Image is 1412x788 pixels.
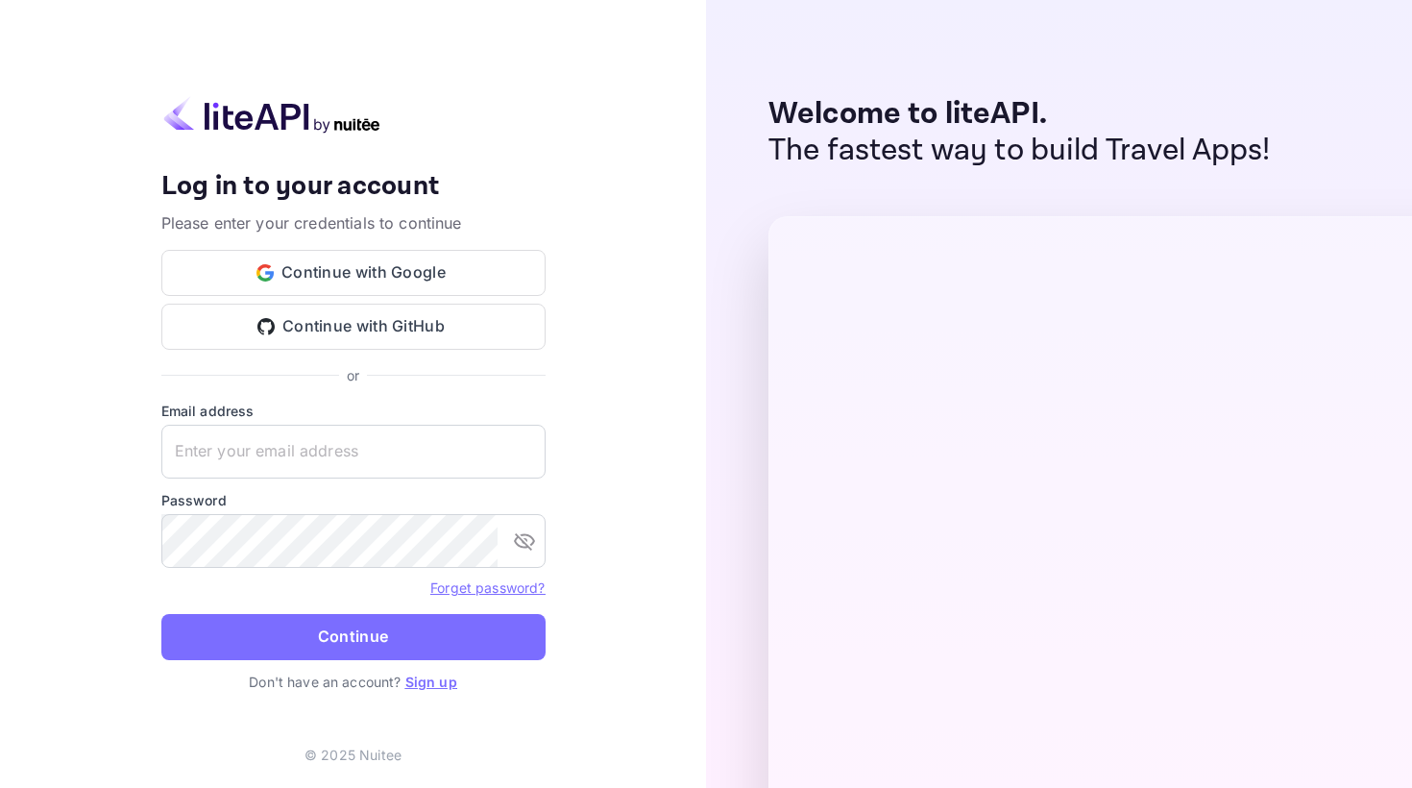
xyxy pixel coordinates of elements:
a: Sign up [405,674,457,690]
a: Forget password? [430,579,545,596]
label: Password [161,490,546,510]
p: Please enter your credentials to continue [161,211,546,234]
button: toggle password visibility [505,522,544,560]
a: Forget password? [430,578,545,597]
button: Continue with Google [161,250,546,296]
p: The fastest way to build Travel Apps! [768,133,1271,169]
img: liteapi [161,96,382,134]
p: Welcome to liteAPI. [768,96,1271,133]
p: or [347,365,359,385]
h4: Log in to your account [161,170,546,204]
p: © 2025 Nuitee [304,745,402,765]
button: Continue with GitHub [161,304,546,350]
label: Email address [161,401,546,421]
p: Don't have an account? [161,672,546,692]
button: Continue [161,614,546,660]
input: Enter your email address [161,425,546,479]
